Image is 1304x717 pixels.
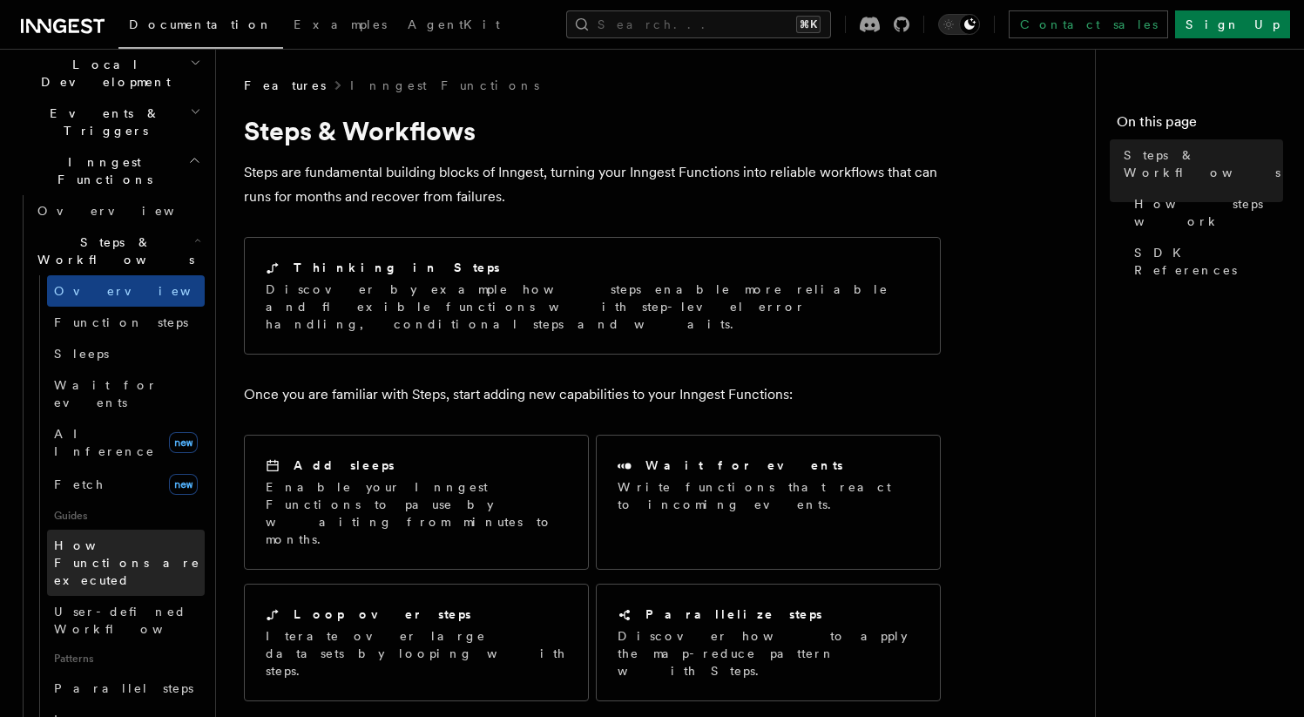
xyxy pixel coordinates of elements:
button: Events & Triggers [14,98,205,146]
a: Function steps [47,307,205,338]
a: Wait for events [47,369,205,418]
h2: Add sleeps [294,457,395,474]
span: SDK References [1134,244,1283,279]
p: Enable your Inngest Functions to pause by waiting from minutes to months. [266,478,567,548]
span: new [169,432,198,453]
p: Iterate over large datasets by looping with steps. [266,627,567,680]
a: Inngest Functions [350,77,539,94]
p: Write functions that react to incoming events. [618,478,919,513]
button: Toggle dark mode [938,14,980,35]
h2: Loop over steps [294,605,471,623]
h1: Steps & Workflows [244,115,941,146]
a: Examples [283,5,397,47]
span: User-defined Workflows [54,605,211,636]
a: Overview [30,195,205,227]
h2: Wait for events [645,457,843,474]
h2: Thinking in Steps [294,259,500,276]
a: Sign Up [1175,10,1290,38]
span: AI Inference [54,427,155,458]
a: Loop over stepsIterate over large datasets by looping with steps. [244,584,589,701]
p: Once you are familiar with Steps, start adding new capabilities to your Inngest Functions: [244,382,941,407]
span: How Functions are executed [54,538,200,587]
span: How steps work [1134,195,1283,230]
span: Overview [37,204,217,218]
span: Sleeps [54,347,109,361]
span: Steps & Workflows [30,233,194,268]
button: Local Development [14,49,205,98]
a: SDK References [1127,237,1283,286]
button: Inngest Functions [14,146,205,195]
span: new [169,474,198,495]
a: Thinking in StepsDiscover by example how steps enable more reliable and flexible functions with s... [244,237,941,355]
button: Steps & Workflows [30,227,205,275]
a: Documentation [118,5,283,49]
span: Parallel steps [54,681,193,695]
a: AI Inferencenew [47,418,205,467]
span: Patterns [47,645,205,673]
a: Wait for eventsWrite functions that react to incoming events. [596,435,941,570]
a: Fetchnew [47,467,205,502]
span: Examples [294,17,387,31]
a: How Functions are executed [47,530,205,596]
span: Overview [54,284,233,298]
span: Inngest Functions [14,153,188,188]
p: Discover how to apply the map-reduce pattern with Steps. [618,627,919,680]
span: Function steps [54,315,188,329]
h4: On this page [1117,112,1283,139]
span: Guides [47,502,205,530]
span: Fetch [54,477,105,491]
kbd: ⌘K [796,16,821,33]
a: Steps & Workflows [1117,139,1283,188]
span: Events & Triggers [14,105,190,139]
p: Steps are fundamental building blocks of Inngest, turning your Inngest Functions into reliable wo... [244,160,941,209]
a: Contact sales [1009,10,1168,38]
a: Parallel steps [47,673,205,704]
span: Wait for events [54,378,158,409]
span: Features [244,77,326,94]
span: Local Development [14,56,190,91]
button: Search...⌘K [566,10,831,38]
a: Sleeps [47,338,205,369]
a: AgentKit [397,5,510,47]
p: Discover by example how steps enable more reliable and flexible functions with step-level error h... [266,281,919,333]
span: Documentation [129,17,273,31]
a: User-defined Workflows [47,596,205,645]
a: Overview [47,275,205,307]
span: Steps & Workflows [1124,146,1283,181]
a: Add sleepsEnable your Inngest Functions to pause by waiting from minutes to months. [244,435,589,570]
span: AgentKit [408,17,500,31]
h2: Parallelize steps [645,605,822,623]
a: Parallelize stepsDiscover how to apply the map-reduce pattern with Steps. [596,584,941,701]
a: How steps work [1127,188,1283,237]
